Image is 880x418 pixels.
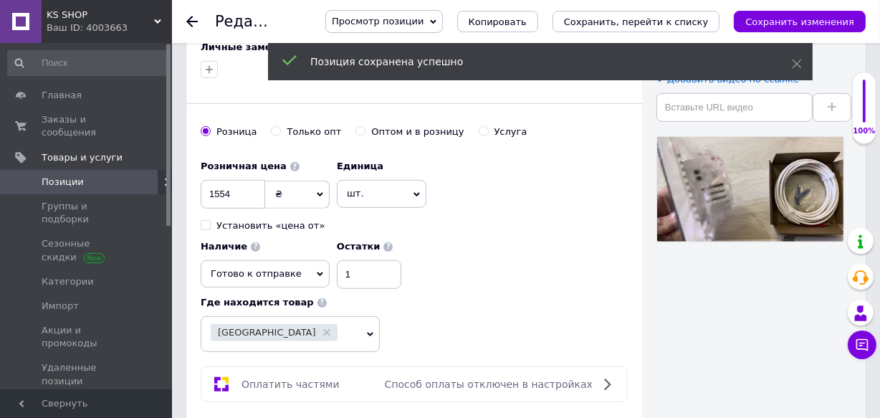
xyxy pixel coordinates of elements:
[494,125,527,138] div: Услуга
[371,125,464,138] div: Оптом и в розницу
[42,113,133,139] span: Заказы и сообщения
[385,379,593,390] span: Способ оплаты отключен в настройках
[457,11,538,32] button: Копировать
[14,83,191,173] p: Призначений для управління включенням/вимиканням гріючого кабелю або іншим нагрівальним електропр...
[337,241,381,252] b: Остатки
[734,11,866,32] button: Сохранить изменения
[275,189,282,199] span: ₴
[42,151,123,164] span: Товары и услуги
[853,126,876,136] div: 100%
[337,260,401,289] input: -
[201,161,287,171] b: Розничная цена
[42,275,94,288] span: Категории
[14,89,191,268] p: Терморегулятор имеет три режима работы: ручной, программируемый и комфортный, позволяющие автомат...
[42,361,133,387] span: Удаленные позиции
[852,72,876,144] div: 100% Качество заполнения
[337,161,383,171] b: Единица
[469,16,527,27] span: Копировать
[42,200,133,226] span: Группы и подборки
[337,180,426,207] span: шт.
[42,300,79,313] span: Импорт
[287,125,341,138] div: Только опт
[42,237,133,263] span: Сезонные скидки
[201,241,247,252] b: Наличие
[553,11,720,32] button: Сохранить, перейти к списку
[848,331,876,359] button: Чат с покупателем
[564,16,709,27] i: Сохранить, перейти к списку
[201,180,265,209] input: 0
[211,268,302,279] span: Готово к отправке
[656,93,813,122] input: Вставьте URL видео
[310,54,756,69] div: Позиция сохранена успешно
[332,16,424,27] span: Просмотр позиции
[745,16,854,27] i: Сохранить изменения
[201,42,290,52] b: Личные заметки
[186,16,198,27] div: Вернуться назад
[201,297,314,308] b: Где находится товар
[7,50,168,76] input: Поиск
[47,22,172,34] div: Ваш ID: 4003663
[216,125,257,138] div: Розница
[14,16,176,71] strong: Програмований електронний терморегулятор дозволяє регулювати теплу підлогу як зі смартфона, так і...
[42,324,133,350] span: Акции и промокоды
[667,74,799,85] span: Добавить видео по ссылке
[241,379,340,390] span: Оплатить частями
[42,176,84,189] span: Позиции
[216,219,325,232] div: Установить «цена от»
[42,89,82,102] span: Главная
[47,9,154,22] span: KS SHOP
[218,328,316,337] span: [GEOGRAPHIC_DATA]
